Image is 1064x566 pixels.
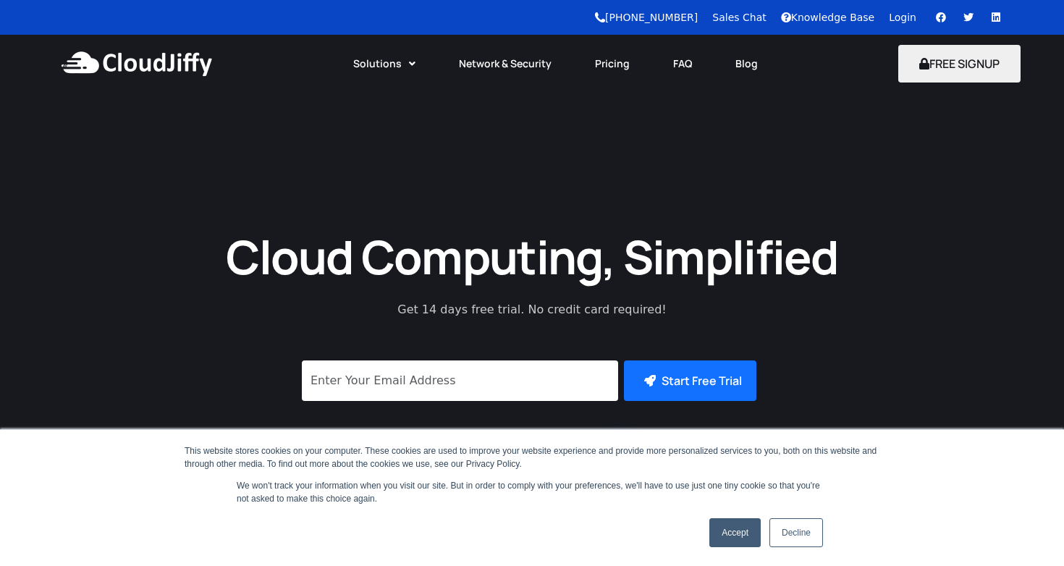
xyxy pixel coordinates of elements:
[714,48,780,80] a: Blog
[333,301,731,318] p: Get 14 days free trial. No credit card required!
[709,518,761,547] a: Accept
[898,45,1021,83] button: FREE SIGNUP
[781,12,875,23] a: Knowledge Base
[332,48,437,80] a: Solutions
[573,48,651,80] a: Pricing
[712,12,766,23] a: Sales Chat
[595,12,698,23] a: [PHONE_NUMBER]
[889,12,916,23] a: Login
[769,518,823,547] a: Decline
[437,48,573,80] a: Network & Security
[651,48,714,80] a: FAQ
[898,56,1021,72] a: FREE SIGNUP
[302,360,618,401] input: Enter Your Email Address
[624,360,756,401] button: Start Free Trial
[206,227,858,287] h1: Cloud Computing, Simplified
[237,479,827,505] p: We won't track your information when you visit our site. But in order to comply with your prefere...
[185,444,879,470] div: This website stores cookies on your computer. These cookies are used to improve your website expe...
